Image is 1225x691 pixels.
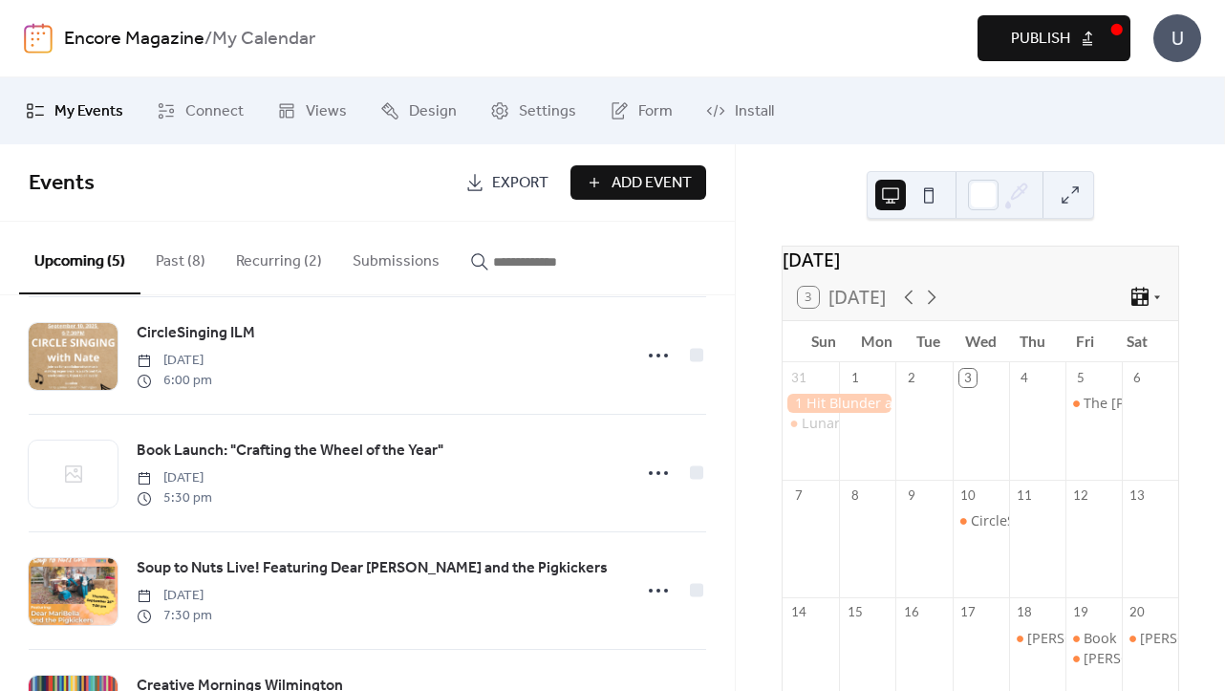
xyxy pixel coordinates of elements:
a: Export [451,165,563,200]
a: CircleSinging ILM [137,321,255,346]
img: logo [24,23,53,54]
div: 10 [959,486,977,504]
span: [DATE] [137,351,212,371]
button: Upcoming (5) [19,222,140,294]
button: Publish [978,15,1130,61]
div: Book Launch: "Crafting the Wheel of the Year" [1065,629,1122,648]
span: Publish [1011,28,1070,51]
span: CircleSinging ILM [137,322,255,345]
a: Settings [476,85,591,137]
span: 5:30 pm [137,488,212,508]
div: 13 [1128,486,1146,504]
button: Recurring (2) [221,222,337,292]
div: CircleSinging ILM [971,511,1083,530]
div: Fri [1059,321,1111,362]
div: Tue [902,321,955,362]
div: Sat [1110,321,1163,362]
div: [DATE] [783,247,1178,274]
a: Soup to Nuts Live! Featuring Dear [PERSON_NAME] and the Pigkickers [137,556,608,581]
span: Settings [519,100,576,123]
a: Form [595,85,687,137]
div: 8 [847,486,864,504]
div: William and Judith – a play by Cody Daigle-Orians [1122,629,1178,648]
div: Lunar Tide @ Shuckin’ Shack [PERSON_NAME] [802,414,1099,433]
b: My Calendar [212,21,315,57]
div: 15 [847,604,864,621]
div: 2 [903,369,920,386]
div: Sun [798,321,850,362]
div: William and Judith – a play by Cody Daigle-Orians [1065,649,1122,668]
div: 5 [1072,369,1089,386]
div: 1 [847,369,864,386]
div: 16 [903,604,920,621]
a: Install [692,85,788,137]
a: My Events [11,85,138,137]
span: My Events [54,100,123,123]
span: Design [409,100,457,123]
div: Thu [1006,321,1059,362]
span: Connect [185,100,244,123]
a: Connect [142,85,258,137]
div: 17 [959,604,977,621]
div: 3 [959,369,977,386]
span: 6:00 pm [137,371,212,391]
div: 11 [1016,486,1033,504]
div: Lunar Tide @ Shuckin’ Shack Leland [783,414,839,433]
span: Book Launch: "Crafting the Wheel of the Year" [137,440,443,463]
a: Book Launch: "Crafting the Wheel of the Year" [137,439,443,464]
div: 9 [903,486,920,504]
div: CircleSinging ILM [953,511,1009,530]
div: 12 [1072,486,1089,504]
div: 19 [1072,604,1089,621]
div: 7 [789,486,806,504]
div: 20 [1128,604,1146,621]
div: Wed [955,321,1007,362]
div: The Petty Mac Revue @ Waterline Brewing Co. [1065,394,1122,413]
button: Submissions [337,222,455,292]
div: 6 [1128,369,1146,386]
span: Events [29,162,95,205]
button: Past (8) [140,222,221,292]
span: Add Event [612,172,692,195]
span: Soup to Nuts Live! Featuring Dear [PERSON_NAME] and the Pigkickers [137,557,608,580]
div: 31 [789,369,806,386]
div: William and Judith – a play by Cody Daigle-Orians [1009,629,1065,648]
span: Install [735,100,774,123]
div: 14 [789,604,806,621]
a: Views [263,85,361,137]
div: 1 Hit Blunder at Cloud 9 [783,394,895,413]
span: Export [492,172,548,195]
span: [DATE] [137,586,212,606]
div: 4 [1016,369,1033,386]
span: [DATE] [137,468,212,488]
span: Form [638,100,673,123]
a: Design [366,85,471,137]
button: Add Event [570,165,706,200]
a: Encore Magazine [64,21,204,57]
div: U [1153,14,1201,62]
b: / [204,21,212,57]
div: 18 [1016,604,1033,621]
span: 7:30 pm [137,606,212,626]
span: Views [306,100,347,123]
div: Mon [850,321,903,362]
